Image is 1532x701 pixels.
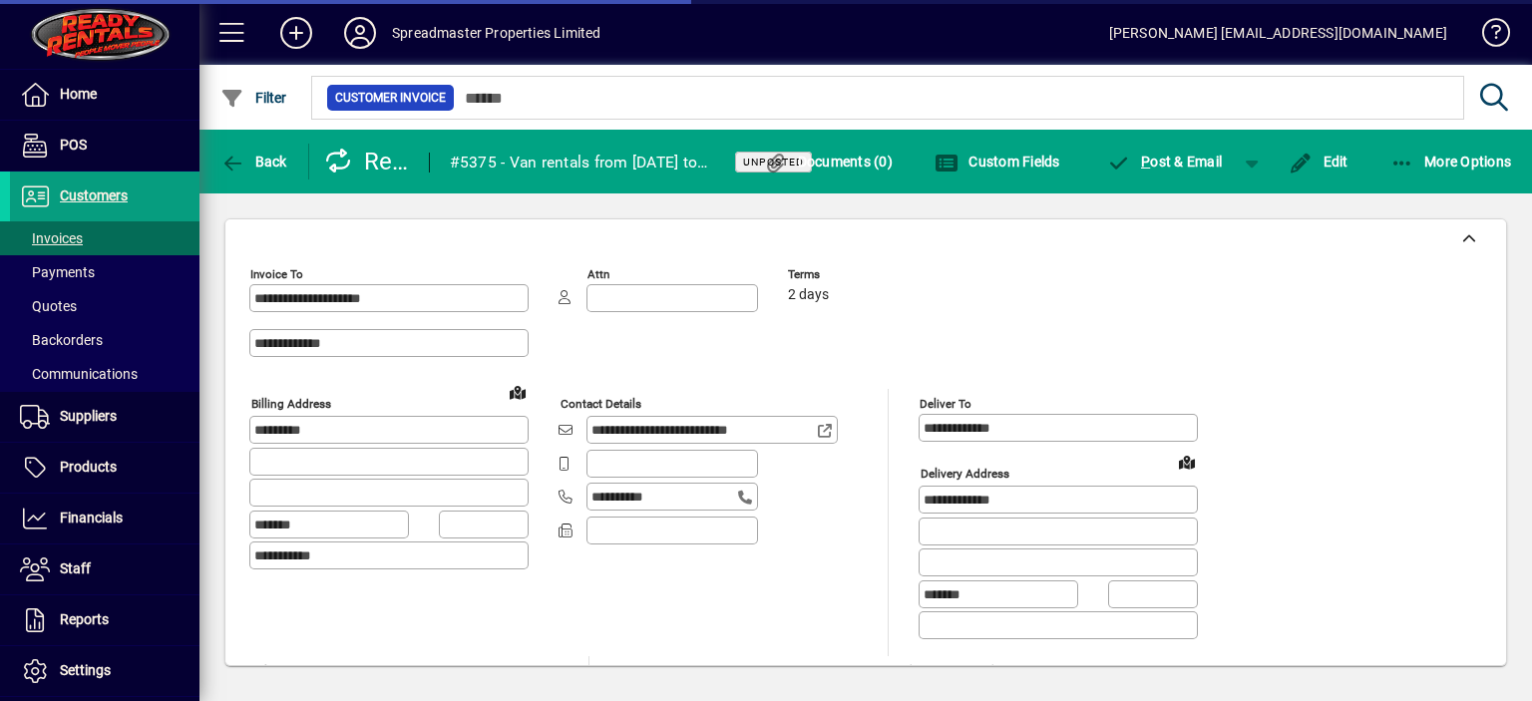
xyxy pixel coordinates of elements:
a: View on map [502,376,534,408]
span: Quotes [20,298,77,314]
div: [PERSON_NAME] [EMAIL_ADDRESS][DOMAIN_NAME] [1109,17,1447,49]
span: Customer Invoice [335,88,446,108]
mat-label: # of occurrences after this [890,663,1032,677]
a: POS [10,121,199,171]
a: Backorders [10,323,199,357]
a: Home [10,70,199,120]
span: Filter [220,90,287,106]
span: Settings [60,662,111,678]
span: Customers [60,187,128,203]
button: Custom Fields [930,144,1065,179]
a: Suppliers [10,392,199,442]
a: Staff [10,544,199,594]
a: Communications [10,357,199,391]
button: Edit [1284,144,1353,179]
button: Add [264,15,328,51]
a: View on map [1171,446,1203,478]
span: 2 days [788,287,829,303]
mat-label: Attn [587,267,609,281]
button: Post & Email [1097,144,1233,179]
div: Spreadmaster Properties Limited [392,17,600,49]
button: More Options [1385,144,1517,179]
span: Terms [788,268,908,281]
button: Documents (0) [758,144,898,179]
mat-label: Recurs every [620,663,686,677]
span: Suppliers [60,408,117,424]
a: Financials [10,494,199,543]
span: Home [60,86,97,102]
span: Edit [1289,154,1348,170]
span: Staff [60,560,91,576]
button: Profile [328,15,392,51]
app-page-header-button: Back [199,144,309,179]
mat-label: Deliver To [920,397,971,411]
mat-label: Deliver via [250,663,305,677]
span: Custom Fields [935,154,1060,170]
span: Products [60,459,117,475]
a: Products [10,443,199,493]
a: Quotes [10,289,199,323]
a: Knowledge Base [1467,4,1507,69]
mat-label: Invoice To [250,267,303,281]
span: Communications [20,366,138,382]
span: Invoices [20,230,83,246]
a: Settings [10,646,199,696]
span: ost & Email [1107,154,1223,170]
span: More Options [1390,154,1512,170]
span: Backorders [20,332,103,348]
button: Filter [215,80,292,116]
a: Reports [10,595,199,645]
div: Recurring Customer Invoice [324,146,409,177]
span: Reports [60,611,109,627]
div: #5375 - Van rentals from [DATE] to [DATE] 8 x 8 Seaters KWN 865 (MA25G), KWY 695 (MA25G), KLM 163... [450,147,710,178]
span: P [1141,154,1150,170]
button: Back [215,144,292,179]
span: POS [60,137,87,153]
span: Documents (0) [763,154,893,170]
span: Financials [60,510,123,526]
span: Payments [20,264,95,280]
a: Invoices [10,221,199,255]
span: Back [220,154,287,170]
a: Payments [10,255,199,289]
